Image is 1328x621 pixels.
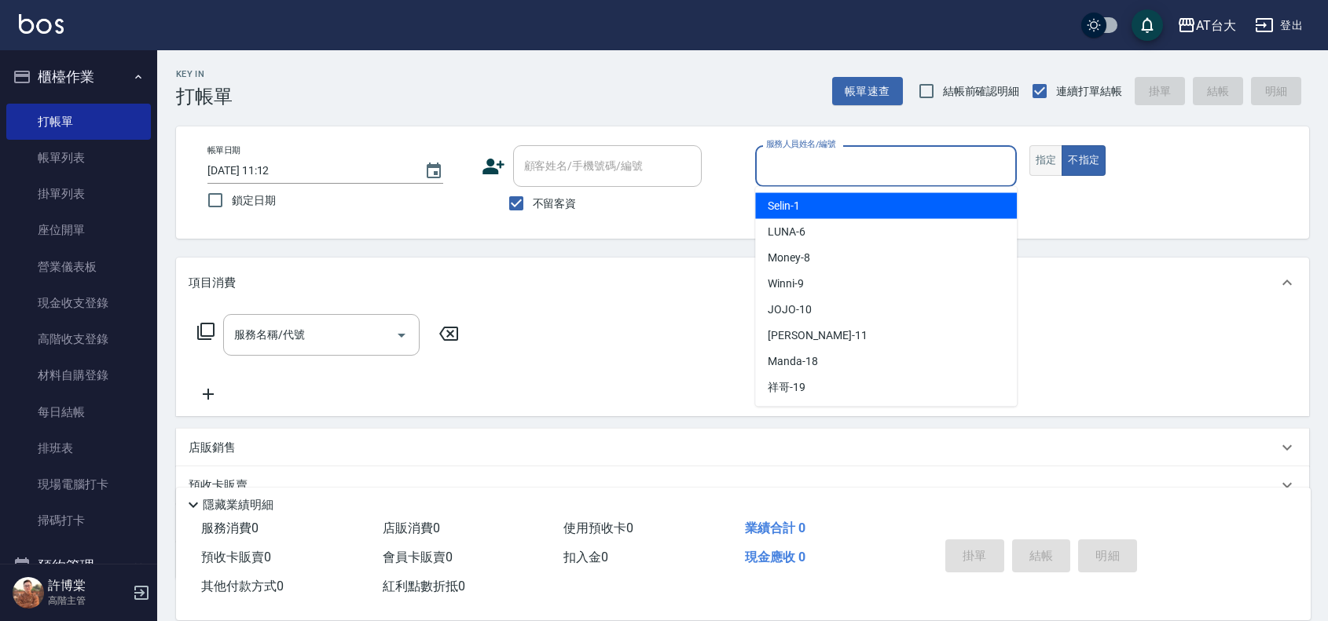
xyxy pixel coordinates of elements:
[6,321,151,357] a: 高階收支登錄
[207,144,240,156] label: 帳單日期
[201,521,259,535] span: 服務消費 0
[6,285,151,321] a: 現金收支登錄
[768,379,805,396] span: 祥哥 -19
[768,250,810,266] span: Money -8
[768,301,812,318] span: JOJO -10
[1062,145,1106,176] button: 不指定
[745,521,805,535] span: 業績合計 0
[189,440,236,456] p: 店販銷售
[6,502,151,539] a: 掃碼打卡
[13,577,44,608] img: Person
[383,550,453,564] span: 會員卡販賣 0
[6,430,151,466] a: 排班表
[6,176,151,212] a: 掛單列表
[768,353,818,370] span: Manda -18
[6,466,151,502] a: 現場電腦打卡
[563,550,608,564] span: 扣入金 0
[1196,16,1236,35] div: AT台大
[176,258,1309,308] div: 項目消費
[48,578,128,594] h5: 許博棠
[19,14,64,34] img: Logo
[745,550,805,564] span: 現金應收 0
[6,140,151,176] a: 帳單列表
[6,212,151,248] a: 座位開單
[832,77,903,106] button: 帳單速查
[6,394,151,430] a: 每日結帳
[6,249,151,285] a: 營業儀表板
[207,158,409,184] input: YYYY/MM/DD hh:mm
[176,86,233,108] h3: 打帳單
[176,69,233,79] h2: Key In
[1249,11,1309,40] button: 登出
[176,466,1309,504] div: 預收卡販賣
[203,497,273,513] p: 隱藏業績明細
[48,594,128,608] p: 高階主管
[6,357,151,393] a: 材料自購登錄
[563,521,633,535] span: 使用預收卡 0
[232,192,276,209] span: 鎖定日期
[1056,83,1122,100] span: 連續打單結帳
[943,83,1020,100] span: 結帳前確認明細
[6,57,151,97] button: 櫃檯作業
[415,152,453,190] button: Choose date, selected date is 2025-10-14
[1029,145,1063,176] button: 指定
[389,323,414,348] button: Open
[201,550,271,564] span: 預收卡販賣 0
[1171,9,1242,42] button: AT台大
[201,579,284,594] span: 其他付款方式 0
[383,521,440,535] span: 店販消費 0
[383,579,465,594] span: 紅利點數折抵 0
[6,104,151,140] a: 打帳單
[766,138,835,150] label: 服務人員姓名/編號
[1132,9,1163,41] button: save
[189,477,248,494] p: 預收卡販賣
[768,224,805,240] span: LUNA -6
[533,195,577,212] span: 不留客資
[176,429,1309,466] div: 店販銷售
[768,327,867,344] span: [PERSON_NAME] -11
[189,275,236,291] p: 項目消費
[768,198,800,214] span: Selin -1
[768,276,804,292] span: Winni -9
[6,546,151,586] button: 預約管理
